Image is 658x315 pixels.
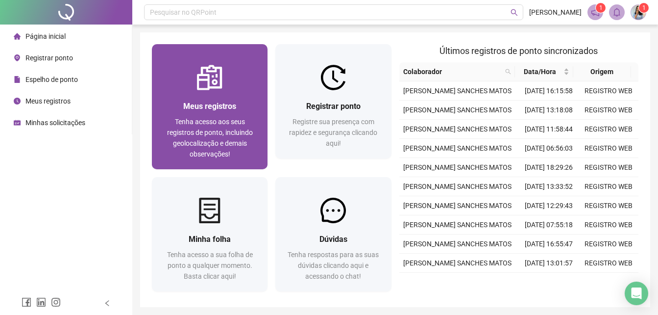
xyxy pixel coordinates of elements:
[511,9,518,16] span: search
[519,139,579,158] td: [DATE] 06:56:03
[596,3,606,13] sup: 1
[22,297,31,307] span: facebook
[519,273,579,292] td: [DATE] 12:01:09
[519,196,579,215] td: [DATE] 12:29:43
[631,5,646,20] img: 88055
[14,33,21,40] span: home
[579,120,638,139] td: REGISTRO WEB
[183,102,236,111] span: Meus registros
[579,235,638,254] td: REGISTRO WEB
[403,106,512,114] span: [PERSON_NAME] SANCHES MATOS
[25,54,73,62] span: Registrar ponto
[519,215,579,235] td: [DATE] 07:55:18
[573,62,631,81] th: Origem
[51,297,61,307] span: instagram
[14,76,21,83] span: file
[25,97,71,105] span: Meus registros
[36,297,46,307] span: linkedin
[288,251,379,280] span: Tenha respostas para as suas dúvidas clicando aqui e acessando o chat!
[579,254,638,273] td: REGISTRO WEB
[275,44,391,158] a: Registrar pontoRegistre sua presença com rapidez e segurança clicando aqui!
[439,46,598,56] span: Últimos registros de ponto sincronizados
[14,54,21,61] span: environment
[612,8,621,17] span: bell
[579,139,638,158] td: REGISTRO WEB
[403,66,502,77] span: Colaborador
[152,177,268,291] a: Minha folhaTenha acesso a sua folha de ponto a qualquer momento. Basta clicar aqui!
[152,44,268,169] a: Meus registrosTenha acesso aos seus registros de ponto, incluindo geolocalização e demais observa...
[579,81,638,101] td: REGISTRO WEB
[579,158,638,177] td: REGISTRO WEB
[403,125,512,133] span: [PERSON_NAME] SANCHES MATOS
[579,196,638,215] td: REGISTRO WEB
[403,221,512,229] span: [PERSON_NAME] SANCHES MATOS
[579,273,638,292] td: REGISTRO WEB
[505,69,511,75] span: search
[519,81,579,101] td: [DATE] 16:15:58
[639,3,649,13] sup: Atualize o seu contato no menu Meus Dados
[167,251,253,280] span: Tenha acesso a sua folha de ponto a qualquer momento. Basta clicar aqui!
[599,4,603,11] span: 1
[591,8,600,17] span: notification
[403,163,512,171] span: [PERSON_NAME] SANCHES MATOS
[579,177,638,196] td: REGISTRO WEB
[167,118,253,158] span: Tenha acesso aos seus registros de ponto, incluindo geolocalização e demais observações!
[519,120,579,139] td: [DATE] 11:58:44
[642,4,646,11] span: 1
[579,101,638,120] td: REGISTRO WEB
[519,177,579,196] td: [DATE] 13:33:52
[403,202,512,210] span: [PERSON_NAME] SANCHES MATOS
[25,32,66,40] span: Página inicial
[529,7,582,18] span: [PERSON_NAME]
[519,158,579,177] td: [DATE] 18:29:26
[515,62,573,81] th: Data/Hora
[14,119,21,126] span: schedule
[289,118,377,147] span: Registre sua presença com rapidez e segurança clicando aqui!
[319,235,347,244] span: Dúvidas
[519,101,579,120] td: [DATE] 13:18:08
[519,235,579,254] td: [DATE] 16:55:47
[579,215,638,235] td: REGISTRO WEB
[403,144,512,152] span: [PERSON_NAME] SANCHES MATOS
[104,300,111,307] span: left
[25,76,78,83] span: Espelho de ponto
[403,183,512,190] span: [PERSON_NAME] SANCHES MATOS
[519,66,561,77] span: Data/Hora
[519,254,579,273] td: [DATE] 13:01:57
[403,259,512,267] span: [PERSON_NAME] SANCHES MATOS
[625,282,648,305] div: Open Intercom Messenger
[503,64,513,79] span: search
[25,119,85,127] span: Minhas solicitações
[189,235,231,244] span: Minha folha
[306,102,361,111] span: Registrar ponto
[275,177,391,291] a: DúvidasTenha respostas para as suas dúvidas clicando aqui e acessando o chat!
[14,98,21,105] span: clock-circle
[403,240,512,248] span: [PERSON_NAME] SANCHES MATOS
[403,87,512,95] span: [PERSON_NAME] SANCHES MATOS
